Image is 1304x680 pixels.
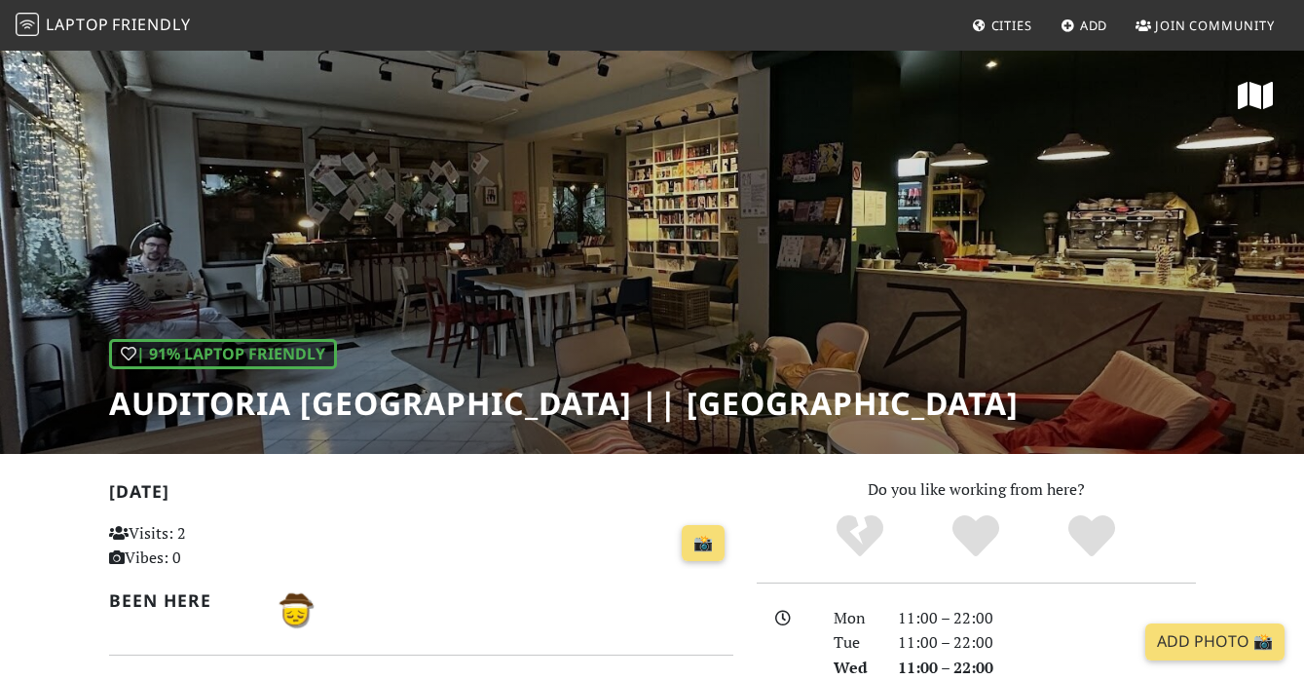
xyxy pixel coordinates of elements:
p: Visits: 2 Vibes: 0 [109,521,302,571]
div: 11:00 – 22:00 [886,630,1208,656]
p: Do you like working from here? [757,477,1196,503]
div: Definitely! [1033,512,1149,561]
span: Cities [991,17,1032,34]
img: LaptopFriendly [16,13,39,36]
a: Cities [964,8,1040,43]
div: 11:00 – 22:00 [886,606,1208,631]
a: Add Photo 📸 [1145,623,1285,661]
a: LaptopFriendly LaptopFriendly [16,9,191,43]
h2: Been here [109,590,247,611]
span: Laptop [46,14,109,35]
div: Tue [822,630,886,656]
span: Add [1080,17,1108,34]
span: Join Community [1155,17,1275,34]
a: 📸 [682,525,725,562]
div: No [802,512,918,561]
span: Friendly [112,14,190,35]
img: 3609-basel.jpg [271,586,317,633]
h2: [DATE] [109,481,733,510]
a: Add [1053,8,1116,43]
div: | 91% Laptop Friendly [109,339,337,370]
div: Yes [918,512,1034,561]
h1: Auditoria [GEOGRAPHIC_DATA] || [GEOGRAPHIC_DATA] [109,385,1019,422]
div: Mon [822,606,886,631]
span: Basel B [271,597,317,619]
a: Join Community [1128,8,1283,43]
